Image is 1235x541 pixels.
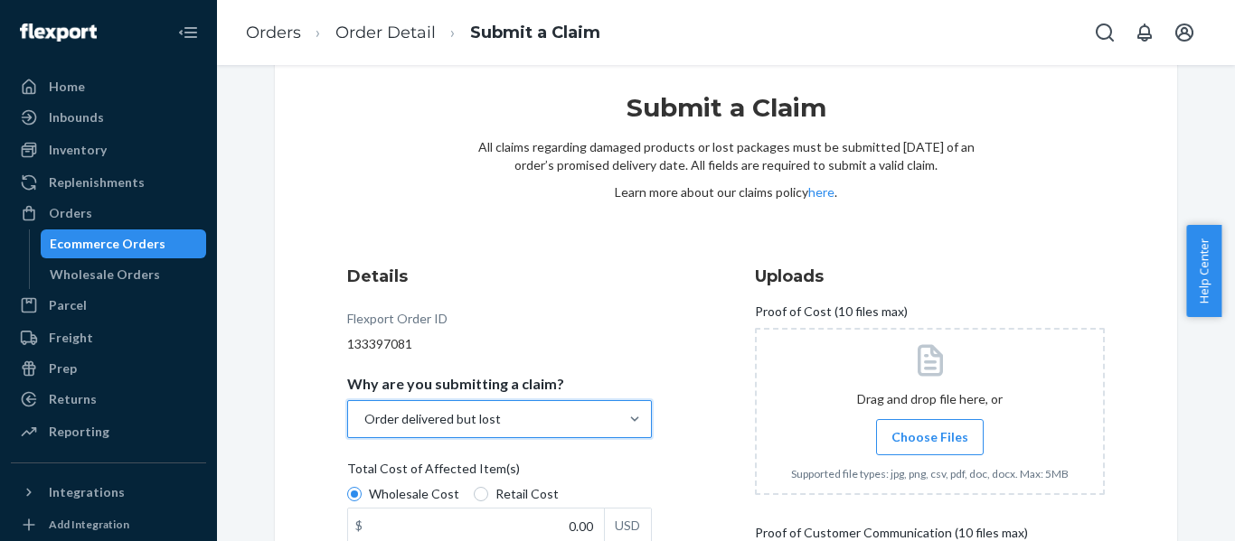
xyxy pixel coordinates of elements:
div: Prep [49,359,77,378]
a: Order Detail [335,23,436,42]
a: Parcel [11,291,206,320]
span: Choose Files [891,428,968,446]
div: Inbounds [49,108,104,126]
a: here [808,184,834,200]
a: Reporting [11,417,206,446]
a: Returns [11,385,206,414]
div: Flexport Order ID [347,310,448,335]
div: Order delivered but lost [364,410,501,428]
div: Orders [49,204,92,222]
button: Open Search Box [1087,14,1123,51]
div: Returns [49,390,97,408]
a: Inventory [11,135,206,164]
button: Open account menu [1166,14,1202,51]
button: Integrations [11,478,206,507]
div: Replenishments [49,173,145,191]
div: Integrations [49,483,125,501]
span: Retail Cost [495,485,559,503]
div: Wholesale Orders [50,266,160,284]
div: Home [49,78,85,96]
a: Wholesale Orders [41,260,207,289]
h1: Submit a Claim [477,91,975,138]
button: Close Navigation [170,14,206,51]
a: Inbounds [11,103,206,132]
a: Freight [11,323,206,352]
img: Flexport logo [20,23,97,42]
div: 133397081 [347,335,652,353]
h3: Details [347,265,652,288]
a: Add Integration [11,514,206,536]
a: Replenishments [11,168,206,197]
h3: Uploads [755,265,1105,288]
div: Parcel [49,296,87,314]
span: Total Cost of Affected Item(s) [347,460,520,485]
button: Help Center [1186,225,1221,317]
ol: breadcrumbs [231,6,615,60]
span: Wholesale Cost [369,485,459,503]
a: Orders [246,23,301,42]
button: Open notifications [1127,14,1163,51]
input: Wholesale Cost [347,487,362,501]
a: Prep [11,354,206,383]
div: Freight [49,329,93,347]
div: Reporting [49,423,109,441]
a: Submit a Claim [470,23,600,42]
p: Learn more about our claims policy . [477,183,975,201]
div: Inventory [49,141,107,159]
span: Proof of Cost (10 files max) [755,303,908,328]
a: Orders [11,199,206,228]
div: Add Integration [49,517,129,532]
a: Home [11,72,206,101]
p: Why are you submitting a claim? [347,375,564,393]
input: Retail Cost [474,487,488,501]
div: Ecommerce Orders [50,235,165,253]
p: All claims regarding damaged products or lost packages must be submitted [DATE] of an order’s pro... [477,138,975,174]
a: Ecommerce Orders [41,229,207,258]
